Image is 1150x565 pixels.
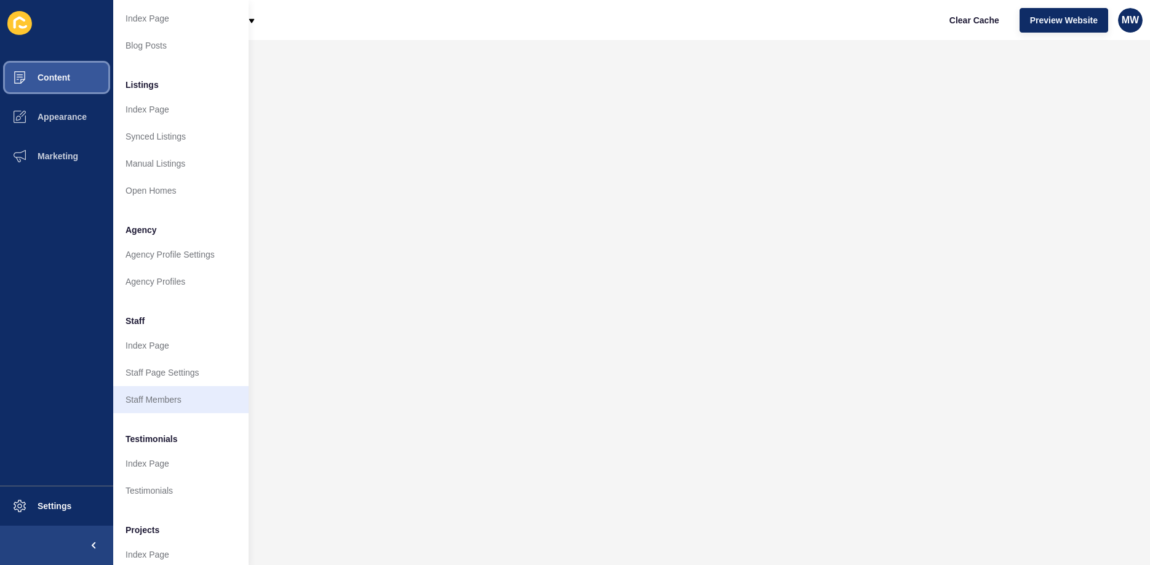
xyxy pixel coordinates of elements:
span: Agency [126,224,157,236]
a: Agency Profiles [113,268,249,295]
span: Clear Cache [949,14,999,26]
a: Index Page [113,450,249,477]
a: Staff Members [113,386,249,413]
span: Preview Website [1030,14,1098,26]
span: Listings [126,79,159,91]
a: Staff Page Settings [113,359,249,386]
a: Testimonials [113,477,249,504]
a: Synced Listings [113,123,249,150]
span: MW [1122,14,1139,26]
a: Blog Posts [113,32,249,59]
span: Testimonials [126,433,178,445]
a: Open Homes [113,177,249,204]
span: Staff [126,315,145,327]
a: Agency Profile Settings [113,241,249,268]
span: Projects [126,524,159,536]
button: Clear Cache [939,8,1010,33]
a: Index Page [113,96,249,123]
a: Manual Listings [113,150,249,177]
button: Preview Website [1020,8,1108,33]
a: Index Page [113,5,249,32]
a: Index Page [113,332,249,359]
